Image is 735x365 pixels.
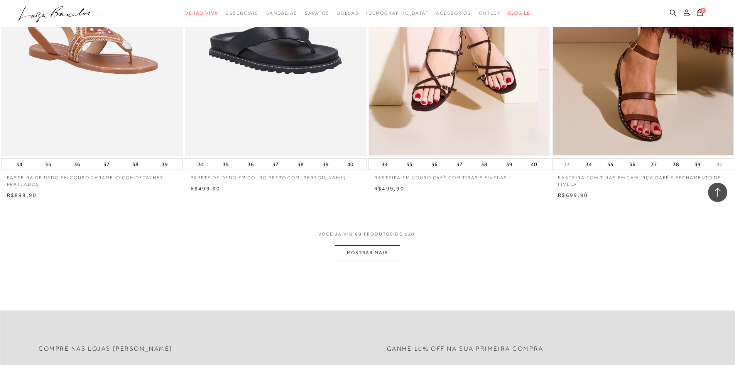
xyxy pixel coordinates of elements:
button: 36 [429,159,440,170]
a: RASTEIRA EM COURO CAFÉ COM TIRAS E FIVELAS [368,170,550,181]
button: 0 [694,8,705,19]
button: 37 [101,159,112,170]
a: categoryNavScreenReaderText [305,6,329,20]
button: 36 [72,159,83,170]
button: 39 [692,159,703,170]
span: Essenciais [226,10,259,16]
button: 33 [561,161,572,168]
button: 34 [14,159,25,170]
a: categoryNavScreenReaderText [226,6,259,20]
span: Acessórios [436,10,471,16]
span: 120 [405,231,415,245]
button: 34 [583,159,594,170]
button: 38 [295,159,306,170]
a: categoryNavScreenReaderText [436,6,471,20]
button: 37 [270,159,281,170]
span: 60 [355,231,362,245]
a: noSubCategoriesText [366,6,428,20]
button: 38 [479,159,490,170]
button: 35 [43,159,54,170]
a: categoryNavScreenReaderText [337,6,359,20]
button: 35 [605,159,616,170]
a: RASTEIRA COM TIRAS EM CAMURÇA CAFÉ E FECHAMENTO DE FIVELA [552,170,734,188]
button: 38 [130,159,141,170]
span: R$499,90 [191,185,221,192]
button: 36 [245,159,256,170]
a: categoryNavScreenReaderText [266,6,297,20]
h2: Compre nas lojas [PERSON_NAME] [39,345,172,353]
span: Outlet [479,10,500,16]
button: MOSTRAR MAIS [335,245,400,260]
span: Bolsas [337,10,359,16]
button: 39 [320,159,331,170]
span: 0 [700,8,706,13]
a: BLOG LB [508,6,531,20]
a: PAPETE DE DEDO EM COURO PRETO COM [PERSON_NAME] [185,170,367,181]
span: Verão Viva [185,10,218,16]
a: RASTEIRA DE DEDO EM COURO CARAMELO COM DETALHES PRATEADOS [1,170,183,188]
span: R$699,90 [558,192,588,198]
button: 38 [671,159,681,170]
h2: Ganhe 10% off na sua primeira compra [387,345,544,353]
button: 35 [404,159,415,170]
button: 39 [159,159,170,170]
span: PRODUTOS DE [364,231,403,238]
a: categoryNavScreenReaderText [185,6,218,20]
button: 34 [379,159,390,170]
span: BLOG LB [508,10,531,16]
button: 40 [714,161,725,168]
button: 35 [220,159,231,170]
button: 40 [529,159,539,170]
span: R$899,90 [7,192,37,198]
span: Sapatos [305,10,329,16]
span: [DEMOGRAPHIC_DATA] [366,10,428,16]
button: 37 [454,159,465,170]
button: 40 [345,159,356,170]
button: 36 [627,159,638,170]
button: 37 [649,159,659,170]
span: Sandálias [266,10,297,16]
span: VOCê JÁ VIU [318,231,353,238]
span: R$499,90 [374,185,404,192]
button: 34 [196,159,206,170]
a: categoryNavScreenReaderText [479,6,500,20]
button: 39 [504,159,515,170]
